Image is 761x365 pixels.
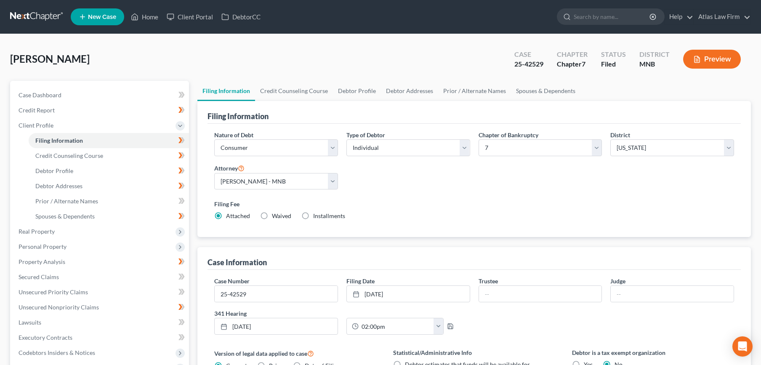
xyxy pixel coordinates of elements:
[438,81,511,101] a: Prior / Alternate Names
[514,50,543,59] div: Case
[29,179,189,194] a: Debtor Addresses
[127,9,162,24] a: Home
[601,59,626,69] div: Filed
[12,269,189,285] a: Secured Claims
[19,228,55,235] span: Real Property
[208,111,269,121] div: Filing Information
[215,286,338,302] input: Enter case number...
[333,81,381,101] a: Debtor Profile
[19,288,88,296] span: Unsecured Priority Claims
[214,277,250,285] label: Case Number
[272,212,291,219] span: Waived
[574,9,651,24] input: Search by name...
[359,318,434,334] input: -- : --
[479,286,602,302] input: --
[694,9,750,24] a: Atlas Law Firm
[601,50,626,59] div: Status
[19,349,95,356] span: Codebtors Insiders & Notices
[639,50,670,59] div: District
[19,319,41,326] span: Lawsuits
[683,50,741,69] button: Preview
[346,131,385,139] label: Type of Debtor
[10,53,90,65] span: [PERSON_NAME]
[12,330,189,345] a: Executory Contracts
[12,103,189,118] a: Credit Report
[35,167,73,174] span: Debtor Profile
[665,9,693,24] a: Help
[29,163,189,179] a: Debtor Profile
[381,81,438,101] a: Debtor Addresses
[19,258,65,265] span: Property Analysis
[557,50,588,59] div: Chapter
[582,60,585,68] span: 7
[162,9,217,24] a: Client Portal
[217,9,265,24] a: DebtorCC
[347,286,470,302] a: [DATE]
[88,14,116,20] span: New Case
[19,243,67,250] span: Personal Property
[19,91,61,99] span: Case Dashboard
[35,152,103,159] span: Credit Counseling Course
[639,59,670,69] div: MNB
[35,197,98,205] span: Prior / Alternate Names
[210,309,474,318] label: 341 Hearing
[479,277,498,285] label: Trustee
[557,59,588,69] div: Chapter
[19,107,55,114] span: Credit Report
[29,148,189,163] a: Credit Counseling Course
[35,213,95,220] span: Spouses & Dependents
[19,273,59,280] span: Secured Claims
[12,300,189,315] a: Unsecured Nonpriority Claims
[214,163,245,173] label: Attorney
[12,315,189,330] a: Lawsuits
[572,348,734,357] label: Debtor is a tax exempt organization
[208,257,267,267] div: Case Information
[197,81,255,101] a: Filing Information
[255,81,333,101] a: Credit Counseling Course
[19,334,72,341] span: Executory Contracts
[29,194,189,209] a: Prior / Alternate Names
[313,212,345,219] span: Installments
[611,286,734,302] input: --
[19,304,99,311] span: Unsecured Nonpriority Claims
[393,348,555,357] label: Statistical/Administrative Info
[12,285,189,300] a: Unsecured Priority Claims
[511,81,580,101] a: Spouses & Dependents
[29,133,189,148] a: Filing Information
[214,348,376,358] label: Version of legal data applied to case
[610,277,625,285] label: Judge
[214,131,253,139] label: Nature of Debt
[514,59,543,69] div: 25-42529
[35,137,83,144] span: Filing Information
[35,182,82,189] span: Debtor Addresses
[732,336,753,357] div: Open Intercom Messenger
[226,212,250,219] span: Attached
[346,277,375,285] label: Filing Date
[610,131,630,139] label: District
[215,318,338,334] a: [DATE]
[12,254,189,269] a: Property Analysis
[479,131,538,139] label: Chapter of Bankruptcy
[29,209,189,224] a: Spouses & Dependents
[19,122,53,129] span: Client Profile
[12,88,189,103] a: Case Dashboard
[214,200,734,208] label: Filing Fee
